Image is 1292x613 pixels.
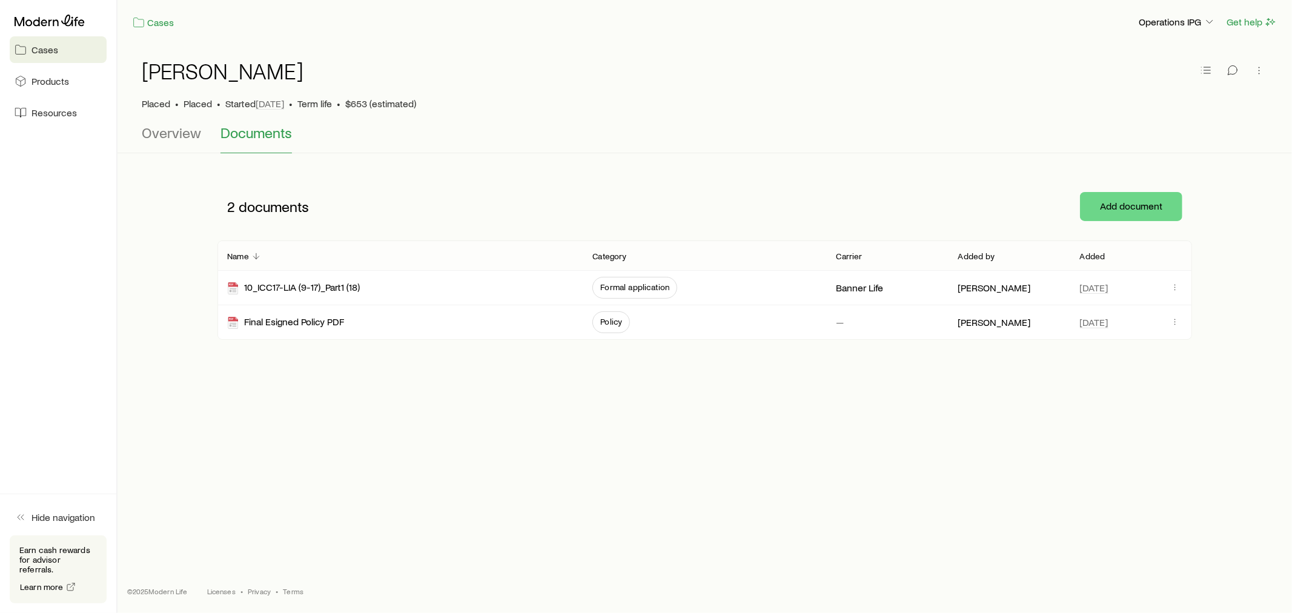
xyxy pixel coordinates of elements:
[132,16,174,30] a: Cases
[836,282,884,294] p: Banner Life
[836,316,844,328] p: —
[289,98,293,110] span: •
[10,68,107,94] a: Products
[337,98,340,110] span: •
[256,98,284,110] span: [DATE]
[227,316,344,330] div: Final Esigned Policy PDF
[227,251,249,261] p: Name
[1080,192,1182,221] button: Add document
[142,124,201,141] span: Overview
[31,75,69,87] span: Products
[958,282,1031,294] p: [PERSON_NAME]
[600,282,669,292] span: Formal application
[1080,282,1108,294] span: [DATE]
[184,98,212,110] span: Placed
[20,583,64,591] span: Learn more
[10,504,107,531] button: Hide navigation
[127,586,188,596] p: © 2025 Modern Life
[239,198,309,215] span: documents
[19,545,97,574] p: Earn cash rewards for advisor referrals.
[227,198,235,215] span: 2
[142,124,1268,153] div: Case details tabs
[10,36,107,63] a: Cases
[10,99,107,126] a: Resources
[1226,15,1277,29] button: Get help
[10,535,107,603] div: Earn cash rewards for advisor referrals.Learn more
[225,98,284,110] p: Started
[592,251,626,261] p: Category
[217,98,220,110] span: •
[958,316,1031,328] p: [PERSON_NAME]
[248,586,271,596] a: Privacy
[1138,15,1216,30] button: Operations IPG
[836,251,863,261] p: Carrier
[1139,16,1216,28] p: Operations IPG
[297,98,332,110] span: Term life
[142,98,170,110] p: Placed
[207,586,236,596] a: Licenses
[227,281,360,295] div: 10_ICC17-LIA (9-17)_Part1 (18)
[276,586,278,596] span: •
[1080,316,1108,328] span: [DATE]
[1080,251,1105,261] p: Added
[31,511,95,523] span: Hide navigation
[958,251,995,261] p: Added by
[220,124,292,141] span: Documents
[175,98,179,110] span: •
[31,107,77,119] span: Resources
[283,586,303,596] a: Terms
[345,98,416,110] span: $653 (estimated)
[600,317,622,326] span: Policy
[31,44,58,56] span: Cases
[240,586,243,596] span: •
[142,59,303,83] h1: [PERSON_NAME]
